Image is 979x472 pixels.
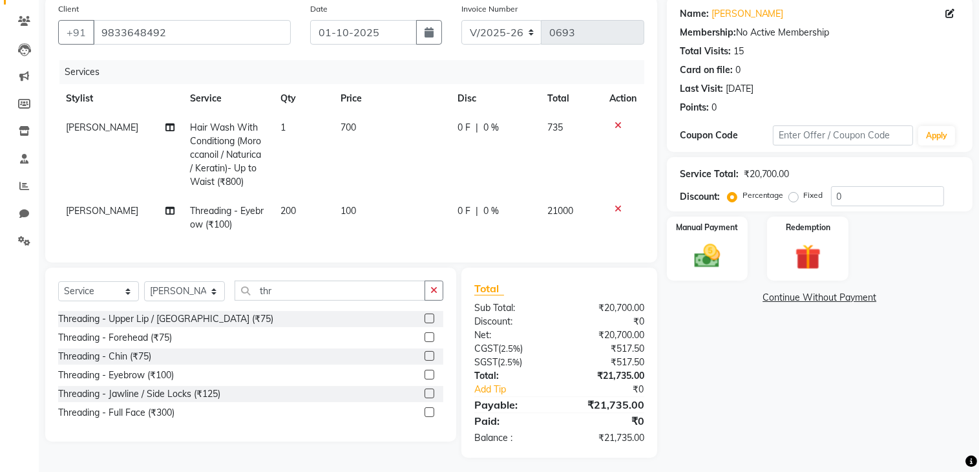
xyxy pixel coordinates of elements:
[680,167,739,181] div: Service Total:
[280,122,286,133] span: 1
[680,7,709,21] div: Name:
[182,84,273,113] th: Service
[58,3,79,15] label: Client
[559,369,653,383] div: ₹21,735.00
[742,189,784,201] label: Percentage
[680,82,723,96] div: Last Visit:
[333,84,450,113] th: Price
[733,45,744,58] div: 15
[726,82,753,96] div: [DATE]
[310,3,328,15] label: Date
[341,122,356,133] span: 700
[501,343,520,354] span: 2.5%
[58,387,220,401] div: Threading - Jawline / Side Locks (₹125)
[58,312,273,326] div: Threading - Upper Lip / [GEOGRAPHIC_DATA] (₹75)
[680,101,709,114] div: Points:
[680,26,736,39] div: Membership:
[58,369,174,382] div: Threading - Eyebrow (₹100)
[677,222,739,233] label: Manual Payment
[559,328,653,342] div: ₹20,700.00
[559,315,653,328] div: ₹0
[461,3,518,15] label: Invoice Number
[465,413,559,429] div: Paid:
[918,126,955,145] button: Apply
[66,205,138,217] span: [PERSON_NAME]
[559,397,653,413] div: ₹21,735.00
[58,20,94,45] button: +91
[540,84,601,113] th: Total
[773,125,913,145] input: Enter Offer / Coupon Code
[483,204,499,218] span: 0 %
[680,63,733,77] div: Card on file:
[711,101,717,114] div: 0
[476,121,478,134] span: |
[547,205,573,217] span: 21000
[341,205,356,217] span: 100
[680,26,960,39] div: No Active Membership
[547,122,563,133] span: 735
[711,7,784,21] a: [PERSON_NAME]
[59,60,654,84] div: Services
[465,342,559,356] div: ( )
[787,241,828,273] img: _gift.svg
[669,291,970,305] a: Continue Without Payment
[686,241,728,271] img: _cash.svg
[559,413,653,429] div: ₹0
[58,84,182,113] th: Stylist
[458,204,470,218] span: 0 F
[474,282,504,295] span: Total
[465,397,559,413] div: Payable:
[66,122,138,133] span: [PERSON_NAME]
[744,167,790,181] div: ₹20,700.00
[559,342,653,356] div: ₹517.50
[474,343,498,354] span: CGST
[465,383,575,396] a: Add Tip
[280,205,296,217] span: 200
[483,121,499,134] span: 0 %
[190,122,261,188] span: Hair Wash With Conditiong (Moroccanoil / Naturica / Keratin)- Up to Waist (₹800)
[680,45,731,58] div: Total Visits:
[474,356,498,368] span: SGST
[500,357,520,367] span: 2.5%
[804,189,823,201] label: Fixed
[465,431,559,445] div: Balance :
[273,84,333,113] th: Qty
[235,281,425,301] input: Search or Scan
[559,301,653,315] div: ₹20,700.00
[58,406,174,420] div: Threading - Full Face (₹300)
[575,383,654,396] div: ₹0
[465,356,559,369] div: ( )
[93,20,291,45] input: Search by Name/Mobile/Email/Code
[735,63,741,77] div: 0
[458,121,470,134] span: 0 F
[465,328,559,342] div: Net:
[190,205,264,230] span: Threading - Eyebrow (₹100)
[786,222,830,233] label: Redemption
[680,129,773,142] div: Coupon Code
[465,369,559,383] div: Total:
[58,331,172,345] div: Threading - Forehead (₹75)
[680,190,720,204] div: Discount:
[465,315,559,328] div: Discount:
[602,84,644,113] th: Action
[559,431,653,445] div: ₹21,735.00
[450,84,540,113] th: Disc
[476,204,478,218] span: |
[465,301,559,315] div: Sub Total:
[58,350,151,363] div: Threading - Chin (₹75)
[559,356,653,369] div: ₹517.50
